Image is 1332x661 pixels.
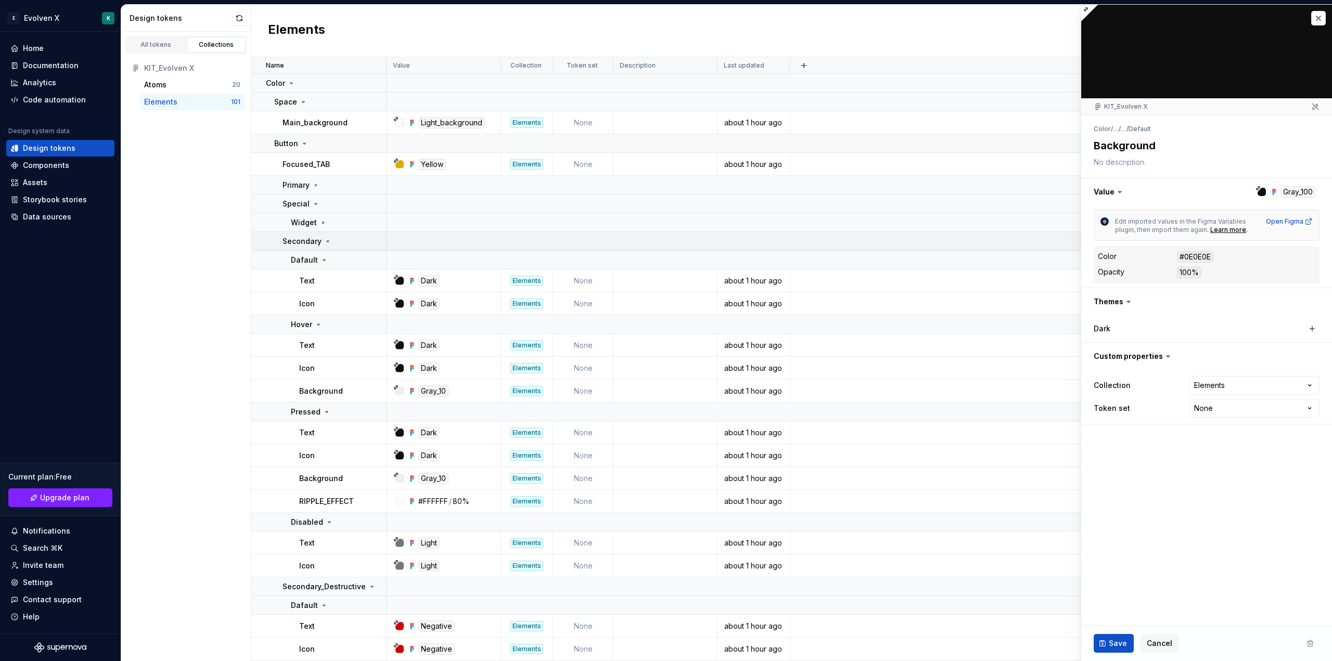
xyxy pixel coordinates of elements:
[283,199,310,209] p: Special
[510,386,543,396] div: Elements
[1177,267,1201,278] div: 100%
[6,174,114,191] a: Assets
[23,594,82,605] div: Contact support
[418,560,440,572] div: Light
[283,236,322,247] p: Secondary
[418,275,440,287] div: Dark
[23,60,79,71] div: Documentation
[1126,125,1129,133] li: /
[1266,217,1313,226] a: Open Figma
[274,97,297,107] p: Space
[291,217,317,228] p: Widget
[144,80,166,90] div: Atoms
[6,209,114,225] a: Data sources
[190,41,242,49] div: Collections
[718,621,789,631] div: about 1 hour ago
[6,591,114,608] button: Contact support
[1113,125,1119,133] li: …
[291,255,318,265] p: Dafault
[6,57,114,74] a: Documentation
[34,642,86,653] svg: Supernova Logo
[8,472,112,482] div: Current plan : Free
[299,386,343,396] p: Background
[24,13,59,23] div: Evolven X
[299,538,315,548] p: Text
[553,421,613,444] td: None
[6,40,114,57] a: Home
[299,644,315,654] p: Icon
[1094,380,1131,391] label: Collection
[718,496,789,507] div: about 1 hour ago
[140,76,245,93] button: Atoms20
[620,61,656,70] p: Description
[510,644,543,654] div: Elements
[510,450,543,461] div: Elements
[1140,634,1179,653] button: Cancel
[418,385,449,397] div: Gray_10
[418,473,449,484] div: Gray_10
[107,14,110,22] div: K
[418,340,440,351] div: Dark
[718,473,789,484] div: about 1 hour ago
[1098,267,1124,277] div: Opacity
[23,195,87,205] div: Storybook stories
[299,450,315,461] p: Icon
[718,159,789,170] div: about 1 hour ago
[418,159,446,170] div: Yellow
[510,561,543,571] div: Elements
[418,496,448,507] div: #FFFFFF
[553,292,613,315] td: None
[724,61,764,70] p: Last updated
[553,334,613,357] td: None
[510,473,543,484] div: Elements
[510,363,543,373] div: Elements
[23,43,44,54] div: Home
[266,78,285,88] p: Color
[291,517,323,527] p: Disabled
[6,523,114,539] button: Notifications
[23,177,47,188] div: Assets
[6,540,114,556] button: Search ⌘K
[510,159,543,170] div: Elements
[718,340,789,351] div: about 1 hour ago
[553,111,613,134] td: None
[718,538,789,548] div: about 1 hour ago
[718,363,789,373] div: about 1 hour ago
[1094,634,1134,653] button: Save
[23,143,75,153] div: Design tokens
[553,269,613,292] td: None
[266,61,284,70] p: Name
[553,380,613,403] td: None
[418,537,440,549] div: Light
[130,13,232,23] div: Design tokens
[510,340,543,351] div: Elements
[6,92,114,108] a: Code automation
[299,561,315,571] p: Icon
[418,427,440,438] div: Dark
[140,94,245,110] button: Elements101
[1094,403,1130,413] label: Token set
[6,557,114,574] a: Invite team
[718,427,789,438] div: about 1 hour ago
[718,386,789,396] div: about 1 hour ago
[510,496,543,507] div: Elements
[1129,125,1151,133] li: Default
[1210,226,1246,234] div: Learn more
[718,561,789,571] div: about 1 hour ago
[8,127,70,135] div: Design system data
[283,581,366,592] p: Secondary_Destructive
[1092,136,1317,155] textarea: Background
[23,77,56,88] div: Analytics
[23,526,70,536] div: Notifications
[299,621,315,631] p: Text
[283,118,348,128] p: Main_background
[6,74,114,91] a: Analytics
[1111,125,1113,133] li: /
[23,560,63,571] div: Invite team
[418,620,455,632] div: Negative
[553,444,613,467] td: None
[510,118,543,128] div: Elements
[6,574,114,591] a: Settings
